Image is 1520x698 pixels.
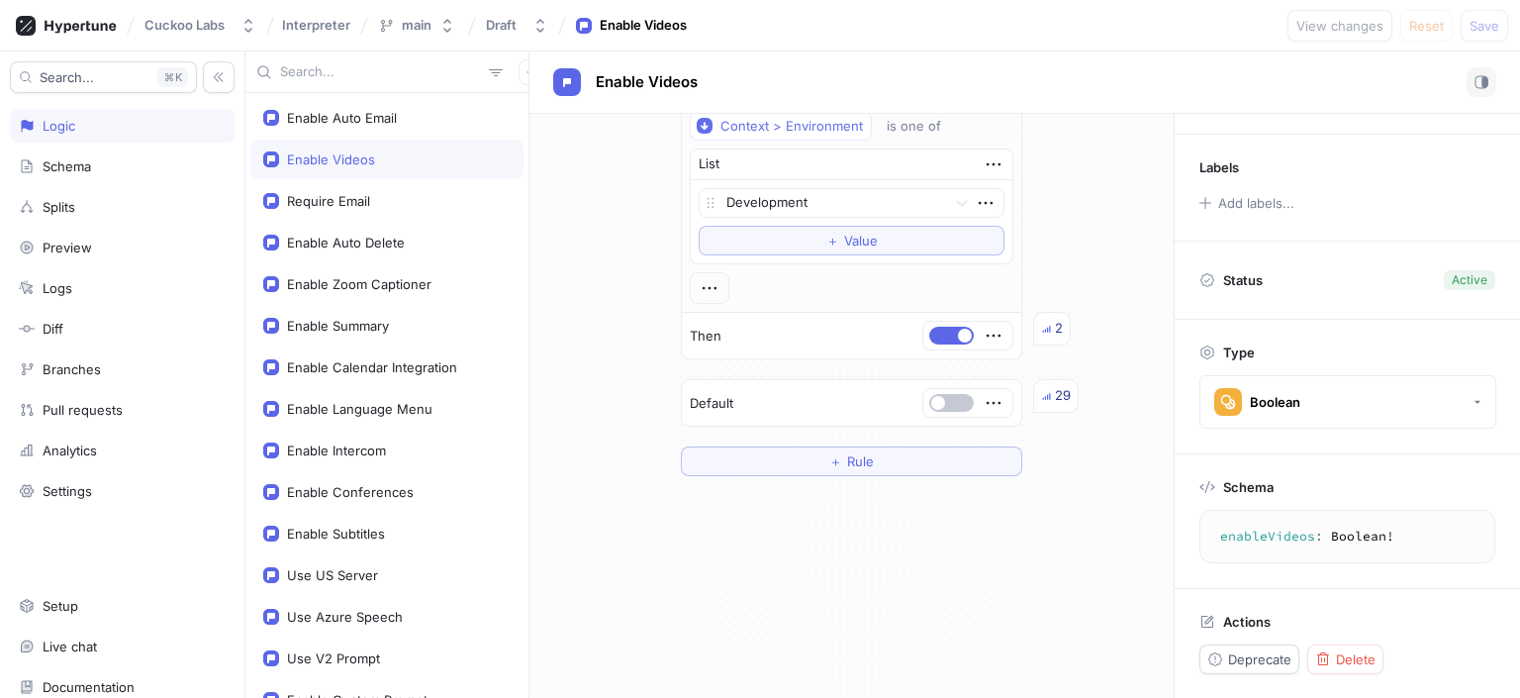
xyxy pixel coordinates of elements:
div: Settings [43,483,92,499]
span: Rule [847,455,874,467]
span: Search... [40,71,94,83]
div: Logs [43,280,72,296]
div: Enable Videos [600,16,687,36]
button: Save [1461,10,1508,42]
div: Use V2 Prompt [287,650,380,666]
div: 2 [1055,319,1063,339]
p: Status [1223,266,1263,294]
div: Preview [43,240,92,255]
span: Value [844,235,878,247]
button: Add labels... [1192,190,1299,216]
span: ＋ [826,235,839,247]
div: Enable Intercom [287,443,386,458]
div: Context > Environment [720,118,863,135]
div: Enable Calendar Integration [287,359,457,375]
div: Enable Conferences [287,484,414,500]
div: Splits [43,199,75,215]
div: Require Email [287,193,370,209]
button: main [370,9,463,42]
div: Use US Server [287,567,378,583]
span: Enable Videos [596,74,698,90]
span: Delete [1336,653,1376,665]
div: Draft [486,17,517,34]
button: View changes [1287,10,1392,42]
span: Interpreter [282,18,350,32]
textarea: enableVideos: Boolean! [1208,519,1486,554]
div: Enable Subtitles [287,526,385,542]
p: Actions [1223,614,1271,630]
span: ＋ [829,455,842,467]
div: Use Azure Speech [287,609,403,625]
div: Live chat [43,639,97,654]
button: Delete [1307,645,1383,674]
div: Enable Auto Delete [287,235,405,250]
div: 29 [1055,386,1071,406]
button: Deprecate [1199,645,1299,674]
div: K [157,67,188,87]
div: Logic [43,118,75,134]
button: Reset [1400,10,1453,42]
p: Labels [1199,159,1239,175]
div: Branches [43,361,101,377]
div: Pull requests [43,402,123,418]
input: Search... [280,62,481,82]
span: Reset [1409,20,1444,32]
div: Enable Auto Email [287,110,397,126]
div: Schema [43,158,91,174]
p: Schema [1223,479,1274,495]
span: Deprecate [1228,653,1291,665]
button: Draft [478,9,556,42]
p: Default [690,394,733,414]
div: Add labels... [1218,197,1294,210]
div: Diff [43,321,63,337]
button: Context > Environment [690,111,872,141]
span: Save [1470,20,1499,32]
div: List [699,154,719,174]
button: Boolean [1199,375,1496,429]
div: Setup [43,598,78,614]
p: Type [1223,345,1255,360]
div: Boolean [1250,394,1300,411]
button: is one of [878,111,970,141]
div: Enable Language Menu [287,401,432,417]
div: Enable Summary [287,318,389,334]
button: Cuckoo Labs [137,9,264,42]
button: ＋Value [699,226,1004,255]
p: Then [690,327,721,347]
button: ＋Rule [681,447,1022,476]
div: is one of [887,118,941,135]
span: View changes [1296,20,1383,32]
div: Analytics [43,443,97,458]
div: Documentation [43,679,135,695]
div: Enable Zoom Captioner [287,276,431,292]
div: Enable Videos [287,151,375,167]
div: Cuckoo Labs [144,17,225,34]
button: Search...K [10,61,197,93]
div: Active [1452,271,1487,289]
div: main [402,17,431,34]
